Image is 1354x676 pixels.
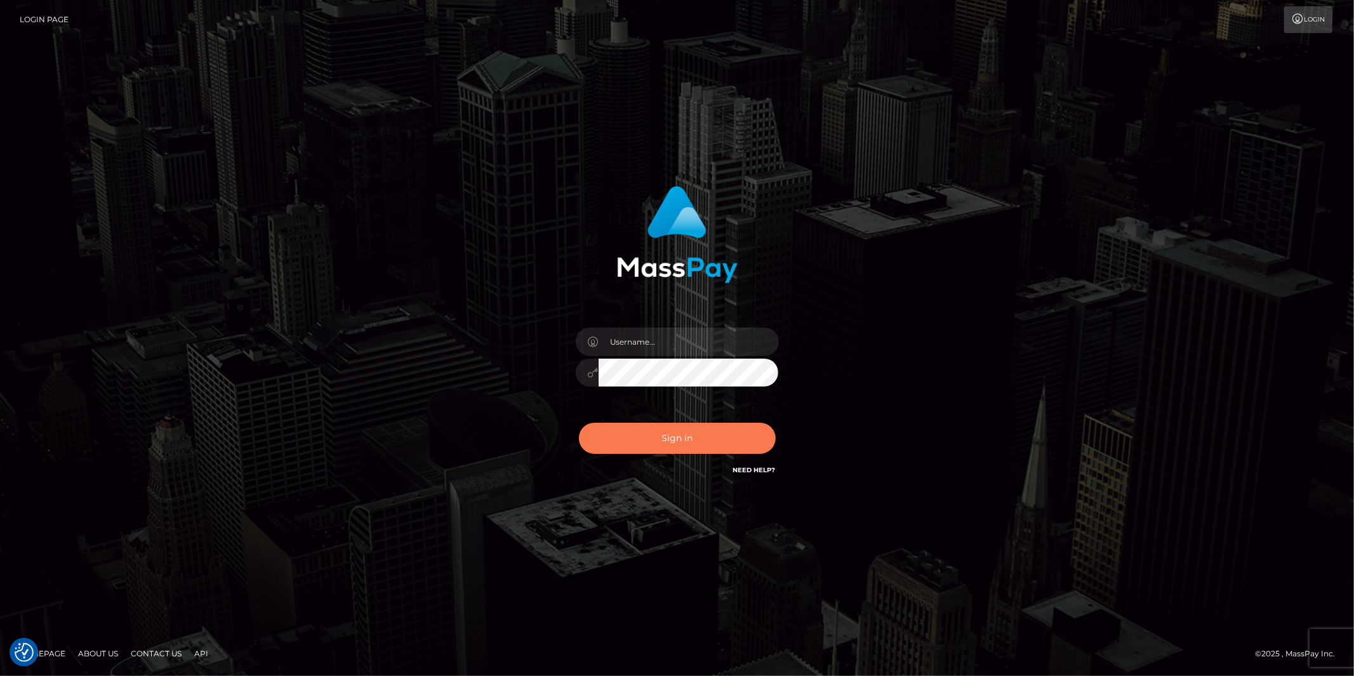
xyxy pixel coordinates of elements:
[579,423,776,454] button: Sign in
[617,186,738,283] img: MassPay Login
[15,643,34,662] button: Consent Preferences
[599,328,779,356] input: Username...
[1284,6,1332,33] a: Login
[1255,647,1344,661] div: © 2025 , MassPay Inc.
[189,644,213,663] a: API
[733,466,776,474] a: Need Help?
[15,643,34,662] img: Revisit consent button
[14,644,70,663] a: Homepage
[20,6,69,33] a: Login Page
[73,644,123,663] a: About Us
[126,644,187,663] a: Contact Us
